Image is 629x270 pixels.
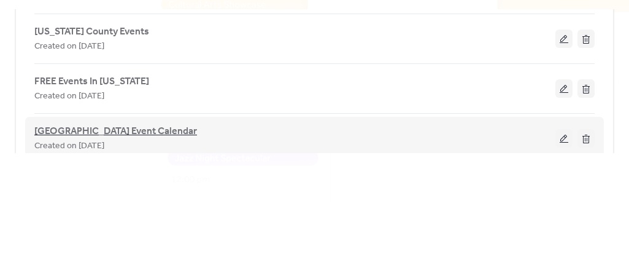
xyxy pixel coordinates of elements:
[34,124,197,139] span: [GEOGRAPHIC_DATA] Event Calendar
[34,25,149,39] span: [US_STATE] County Events
[34,78,149,85] a: FREE Events In [US_STATE]
[34,74,149,89] span: FREE Events In [US_STATE]
[34,128,197,135] a: [GEOGRAPHIC_DATA] Event Calendar
[34,39,104,54] span: Created on [DATE]
[34,89,104,104] span: Created on [DATE]
[34,28,149,35] a: [US_STATE] County Events
[34,139,104,154] span: Created on [DATE]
